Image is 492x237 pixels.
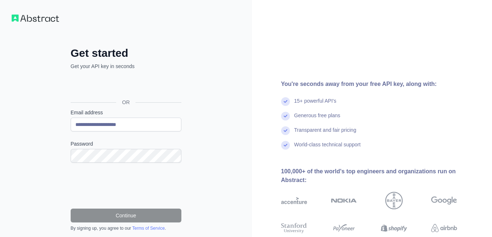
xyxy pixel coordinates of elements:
img: payoneer [331,222,357,235]
img: check mark [281,97,290,106]
img: check mark [281,126,290,135]
div: By signing up, you agree to our . [71,225,181,231]
img: check mark [281,141,290,150]
div: Transparent and fair pricing [294,126,357,141]
img: google [431,192,457,209]
iframe: Sign in with Google Button [67,78,184,94]
img: stanford university [281,222,307,235]
div: World-class technical support [294,141,361,155]
a: Terms of Service [132,226,165,231]
div: You're seconds away from your free API key, along with: [281,80,481,88]
div: Generous free plans [294,112,341,126]
img: shopify [381,222,407,235]
p: Get your API key in seconds [71,63,181,70]
iframe: reCAPTCHA [71,171,181,200]
button: Continue [71,209,181,222]
span: OR [116,99,135,106]
h2: Get started [71,47,181,60]
img: Workflow [12,15,59,22]
div: 15+ powerful API's [294,97,336,112]
label: Password [71,140,181,147]
img: accenture [281,192,307,209]
img: check mark [281,112,290,121]
img: bayer [385,192,403,209]
div: 100,000+ of the world's top engineers and organizations run on Abstract: [281,167,481,185]
label: Email address [71,109,181,116]
img: airbnb [431,222,457,235]
img: nokia [331,192,357,209]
